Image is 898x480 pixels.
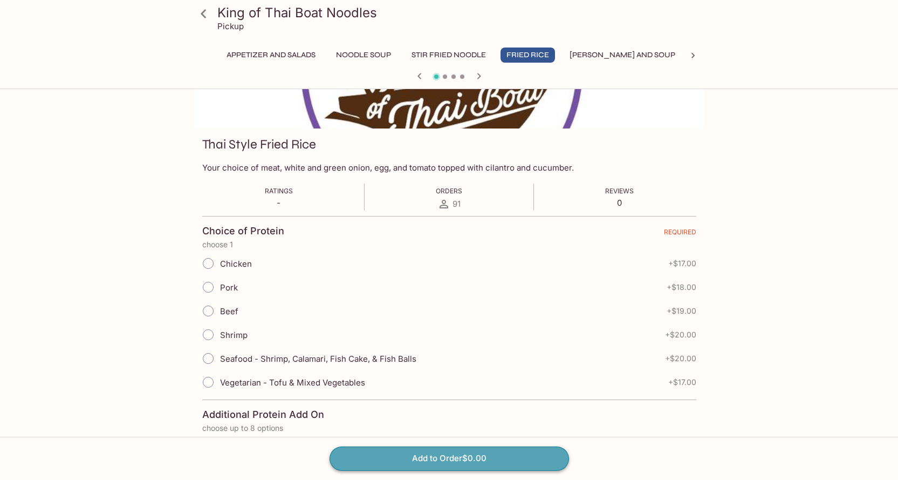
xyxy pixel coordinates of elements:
[330,48,397,63] button: Noodle Soup
[202,424,696,432] p: choose up to 8 options
[501,48,555,63] button: Fried Rice
[436,187,462,195] span: Orders
[668,378,696,387] span: + $17.00
[265,198,293,208] p: -
[220,354,416,364] span: Seafood - Shrimp, Calamari, Fish Cake, & Fish Balls
[564,48,681,63] button: [PERSON_NAME] and Soup
[664,228,696,240] span: REQUIRED
[220,330,248,340] span: Shrimp
[202,225,284,237] h4: Choice of Protein
[406,48,492,63] button: Stir Fried Noodle
[605,187,634,195] span: Reviews
[220,259,252,269] span: Chicken
[217,4,700,21] h3: King of Thai Boat Noodles
[220,306,238,316] span: Beef
[665,354,696,363] span: + $20.00
[202,240,696,249] p: choose 1
[330,447,569,470] button: Add to Order$0.00
[605,198,634,208] p: 0
[202,163,696,173] p: Your choice of meat, white and green onion, egg, and tomato topped with cilantro and cucumber.
[667,307,696,315] span: + $19.00
[221,48,321,63] button: Appetizer and Salads
[217,21,244,31] p: Pickup
[667,283,696,292] span: + $18.00
[202,136,316,153] h3: Thai Style Fried Rice
[220,377,365,388] span: Vegetarian - Tofu & Mixed Vegetables
[665,330,696,339] span: + $20.00
[220,282,238,293] span: Pork
[265,187,293,195] span: Ratings
[668,259,696,268] span: + $17.00
[453,199,461,209] span: 91
[202,409,324,421] h4: Additional Protein Add On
